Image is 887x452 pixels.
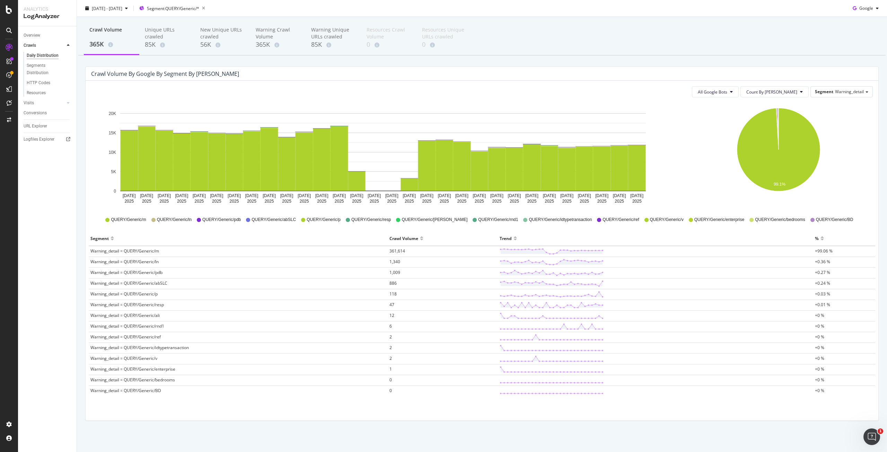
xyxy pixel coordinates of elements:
[350,193,363,198] text: [DATE]
[263,193,276,198] text: [DATE]
[90,248,159,254] span: Warning_detail = QUERY/Generic/m
[90,312,160,318] span: Warning_detail = QUERY/Generic/ali
[367,40,411,49] div: 0
[252,217,296,223] span: QUERY/Generic/abSLC
[210,193,223,198] text: [DATE]
[457,199,467,204] text: 2025
[335,199,344,204] text: 2025
[815,345,824,351] span: +0 %
[351,217,391,223] span: QUERY/Generic/resp
[159,199,169,204] text: 2025
[815,323,824,329] span: +0 %
[247,199,256,204] text: 2025
[300,199,309,204] text: 2025
[402,217,467,223] span: QUERY/Generic/[PERSON_NAME]
[389,269,400,275] span: 1,009
[91,70,239,77] div: Crawl Volume by google by Segment by [PERSON_NAME]
[200,26,245,40] div: New Unique URLs crawled
[815,248,833,254] span: +99.06 %
[193,193,206,198] text: [DATE]
[307,217,341,223] span: QUERY/Generic/p
[109,150,116,155] text: 10K
[145,26,189,40] div: Unique URLs crawled
[603,217,639,223] span: QUERY/Generic/ref
[145,40,189,49] div: 85K
[389,323,392,329] span: 6
[863,428,880,445] iframe: Intercom live chat
[317,199,326,204] text: 2025
[422,199,431,204] text: 2025
[24,136,54,143] div: Logfiles Explorer
[90,366,175,372] span: Warning_detail = QUERY/Generic/enterprise
[478,217,518,223] span: QUERY/Generic/rnd1
[298,193,311,198] text: [DATE]
[473,193,486,198] text: [DATE]
[90,388,161,393] span: Warning_detail = QUERY/Generic/BD
[615,199,624,204] text: 2025
[455,193,468,198] text: [DATE]
[24,109,47,117] div: Conversions
[282,199,291,204] text: 2025
[230,199,239,204] text: 2025
[490,193,503,198] text: [DATE]
[816,217,853,223] span: QUERY/Generic/BD
[91,103,675,207] svg: A chart.
[228,193,241,198] text: [DATE]
[90,269,163,275] span: Warning_detail = QUERY/Generic/pdb
[24,6,71,12] div: Analytics
[24,32,72,39] a: Overview
[352,199,361,204] text: 2025
[740,86,809,97] button: Count By [PERSON_NAME]
[24,32,40,39] div: Overview
[389,334,392,340] span: 2
[815,302,830,308] span: +0.01 %
[560,193,573,198] text: [DATE]
[109,111,116,116] text: 20K
[147,5,199,11] span: Segment: QUERY/Generic/*
[24,99,34,107] div: Visits
[632,199,642,204] text: 2025
[613,193,626,198] text: [DATE]
[27,89,72,97] a: Resources
[440,199,449,204] text: 2025
[212,199,221,204] text: 2025
[420,193,433,198] text: [DATE]
[111,169,116,174] text: 5K
[403,193,416,198] text: [DATE]
[27,79,72,87] a: HTTP Codes
[24,136,72,143] a: Logfiles Explorer
[815,269,830,275] span: +0.27 %
[389,312,394,318] span: 12
[492,199,502,204] text: 2025
[385,193,398,198] text: [DATE]
[389,291,397,297] span: 118
[698,89,727,95] span: All Google Bots
[140,193,153,198] text: [DATE]
[27,62,65,77] div: Segments Distribution
[878,428,883,434] span: 1
[256,26,300,40] div: Warning Crawl Volume
[562,199,572,204] text: 2025
[630,193,643,198] text: [DATE]
[475,199,484,204] text: 2025
[90,377,175,383] span: Warning_detail = QUERY/Generic/bedrooms
[90,291,158,297] span: Warning_detail = QUERY/Generic/p
[256,40,300,49] div: 365K
[815,89,833,95] span: Segment
[815,388,824,393] span: +0 %
[508,193,521,198] text: [DATE]
[200,40,245,49] div: 56K
[815,233,819,244] div: %
[111,217,146,223] span: QUERY/Generic/m
[90,302,164,308] span: Warning_detail = QUERY/Generic/resp
[389,259,400,265] span: 1,340
[175,193,188,198] text: [DATE]
[510,199,519,204] text: 2025
[311,40,355,49] div: 85K
[24,99,65,107] a: Visits
[815,291,830,297] span: +0.03 %
[500,233,512,244] div: Trend
[202,217,241,223] span: QUERY/Generic/pdb
[265,199,274,204] text: 2025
